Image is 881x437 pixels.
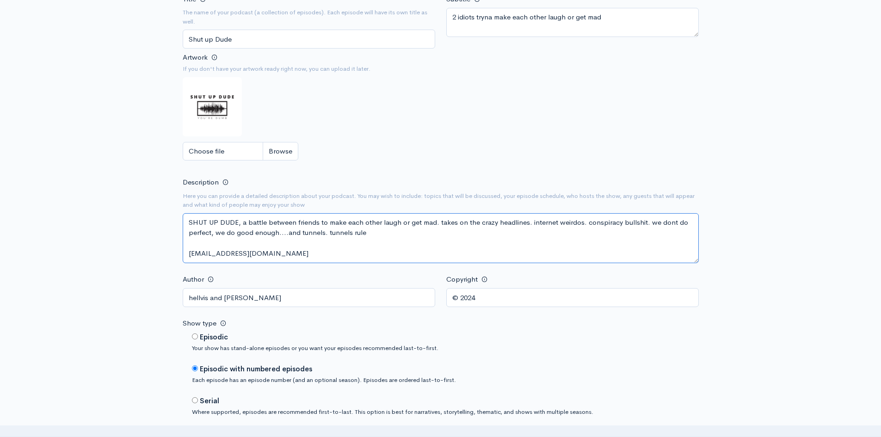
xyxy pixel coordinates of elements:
[192,376,456,384] small: Each episode has an episode number (and an optional season). Episodes are ordered last-to-first.
[183,213,699,263] textarea: SHUT UP DUDE, a battle between friends to make each other laugh or get mad. we don't know if this...
[200,364,312,373] strong: Episodic with numbered episodes
[183,274,204,285] label: Author
[183,8,435,26] small: The name of your podcast (a collection of episodes). Each episode will have its own title as well.
[183,191,699,209] small: Here you can provide a detailed description about your podcast. You may wish to include: topics t...
[183,318,216,329] label: Show type
[200,396,219,405] strong: Serial
[183,30,435,49] input: Turtle Tales
[446,274,478,285] label: Copyright
[446,8,699,37] textarea: 2 idiots tryna make each other laugh or get mad
[183,52,208,63] label: Artwork
[192,408,593,416] small: Where supported, episodes are recommended first-to-last. This option is best for narratives, stor...
[183,64,435,74] small: If you don't have your artwork ready right now, you can upload it later.
[192,344,438,352] small: Your show has stand-alone episodes or you want your episodes recommended last-to-first.
[183,177,219,188] label: Description
[200,332,228,341] strong: Episodic
[183,288,435,307] input: Turtle podcast productions
[446,288,699,307] input: ©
